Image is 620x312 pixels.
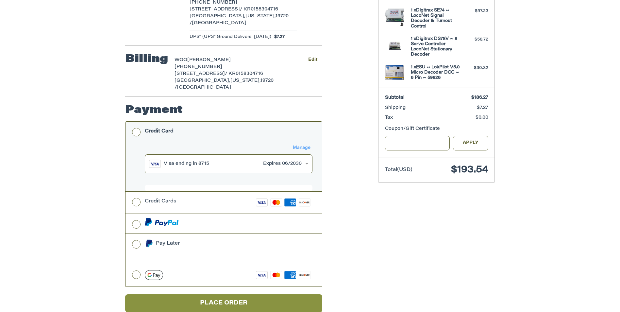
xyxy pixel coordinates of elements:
span: Total (USD) [385,167,412,172]
div: Visa ending in 8715 [164,161,260,167]
button: Apply [453,136,488,150]
span: / KR0158304716 [240,7,278,12]
button: Manage [291,144,312,151]
button: Visa ending in 8715Expires 06/2030 [145,154,312,173]
div: $97.23 [462,8,488,14]
div: Expires 06/2030 [263,161,302,167]
span: 19720 / [175,78,274,90]
span: $193.54 [451,165,488,175]
div: Credit Cards [145,196,176,207]
div: Coupon/Gift Certificate [385,126,488,132]
img: Google Pay icon [145,270,163,280]
span: [STREET_ADDRESS] [190,7,240,12]
button: Edit [303,55,322,65]
span: $186.27 [471,95,488,100]
div: Pay Later [156,238,278,249]
input: Gift Certificate or Coupon Code [385,136,450,150]
span: [GEOGRAPHIC_DATA] [177,85,231,90]
span: UPS® (UPS® Ground Delivers: [DATE]) [190,34,271,40]
span: [PHONE_NUMBER] [190,0,237,5]
span: $7.27 [271,34,285,40]
iframe: PayPal Message 1 [145,250,278,255]
h2: Payment [125,104,183,117]
span: / KR0158304716 [225,72,263,76]
span: $7.27 [477,106,488,110]
div: Credit Card [145,126,174,137]
img: Pay Later icon [145,239,153,248]
img: PayPal icon [145,218,179,226]
h2: Billing [125,53,168,66]
span: $0.00 [476,115,488,120]
div: $30.32 [462,65,488,71]
span: Tax [385,115,393,120]
div: $58.72 [462,36,488,43]
span: Subtotal [385,95,405,100]
h4: 1 x ESU ~ LokPilot V5.0 Micro Decoder DCC ~ 6 Pin ~ 59826 [411,65,461,81]
span: [PHONE_NUMBER] [175,65,222,69]
span: [GEOGRAPHIC_DATA] [192,21,246,26]
span: WOO [175,58,187,62]
span: [GEOGRAPHIC_DATA], [190,14,245,19]
span: Shipping [385,106,406,110]
span: [PERSON_NAME] [187,58,231,62]
span: [US_STATE], [245,14,276,19]
h4: 1 x Digitrax DS78V ~ 8 Servo Controller LocoNet Stationary Decoder [411,36,461,58]
span: [STREET_ADDRESS] [175,72,225,76]
h4: 1 x Digitrax SE74 ~ LocoNet Signal Decoder & Turnout Control [411,8,461,29]
span: [GEOGRAPHIC_DATA], [175,78,230,83]
span: [US_STATE], [230,78,260,83]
